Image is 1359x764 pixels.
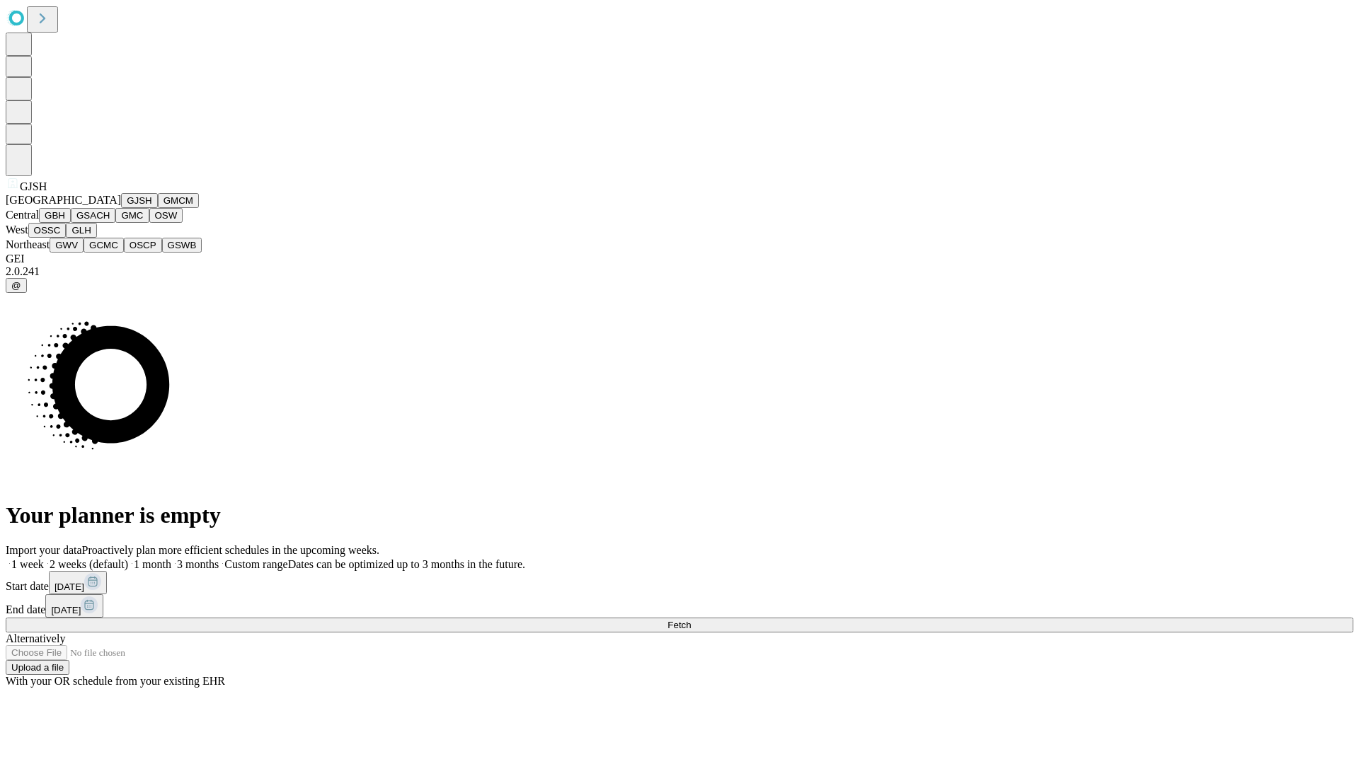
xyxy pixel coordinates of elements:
[50,238,84,253] button: GWV
[6,594,1353,618] div: End date
[121,193,158,208] button: GJSH
[49,571,107,594] button: [DATE]
[6,224,28,236] span: West
[28,223,67,238] button: OSSC
[6,660,69,675] button: Upload a file
[124,238,162,253] button: OSCP
[11,280,21,291] span: @
[11,558,44,570] span: 1 week
[6,571,1353,594] div: Start date
[55,581,84,592] span: [DATE]
[6,265,1353,278] div: 2.0.241
[158,193,199,208] button: GMCM
[45,594,103,618] button: [DATE]
[6,253,1353,265] div: GEI
[6,675,225,687] span: With your OR schedule from your existing EHR
[177,558,219,570] span: 3 months
[115,208,149,223] button: GMC
[20,180,47,192] span: GJSH
[6,278,27,293] button: @
[6,502,1353,528] h1: Your planner is empty
[149,208,183,223] button: OSW
[6,209,39,221] span: Central
[6,194,121,206] span: [GEOGRAPHIC_DATA]
[66,223,96,238] button: GLH
[6,632,65,644] span: Alternatively
[50,558,128,570] span: 2 weeks (default)
[6,618,1353,632] button: Fetch
[288,558,525,570] span: Dates can be optimized up to 3 months in the future.
[6,238,50,250] span: Northeast
[134,558,171,570] span: 1 month
[224,558,287,570] span: Custom range
[84,238,124,253] button: GCMC
[51,605,81,615] span: [DATE]
[39,208,71,223] button: GBH
[667,620,691,630] span: Fetch
[71,208,115,223] button: GSACH
[82,544,379,556] span: Proactively plan more efficient schedules in the upcoming weeks.
[162,238,202,253] button: GSWB
[6,544,82,556] span: Import your data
